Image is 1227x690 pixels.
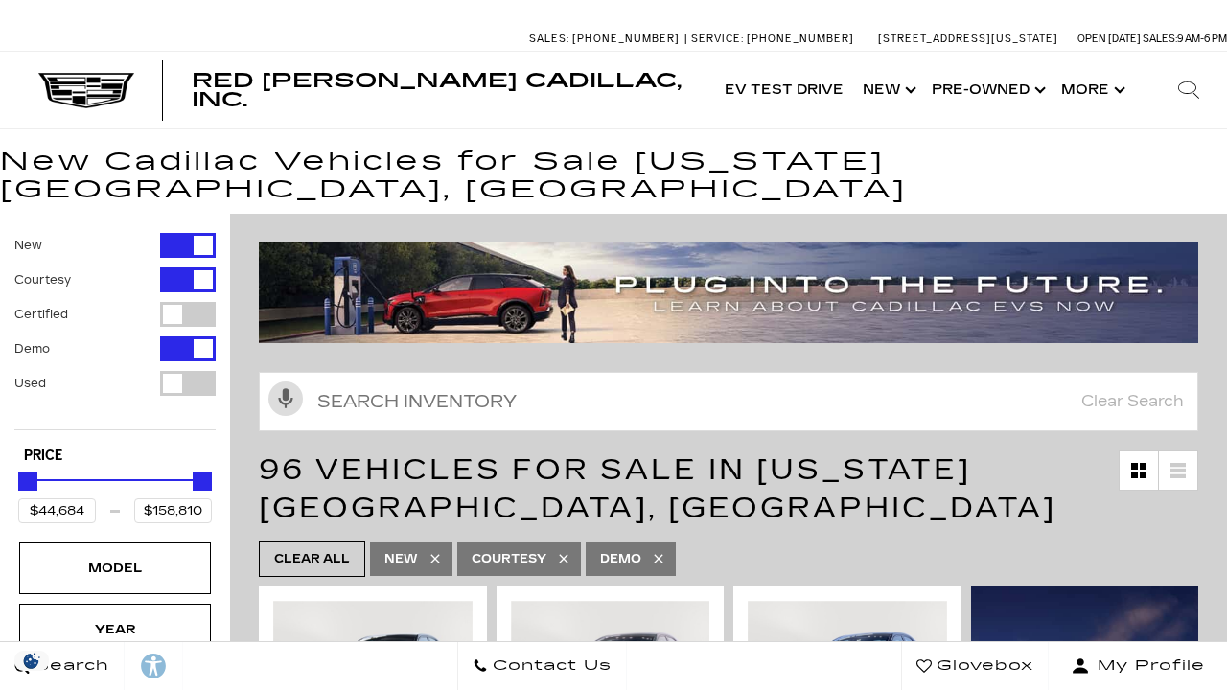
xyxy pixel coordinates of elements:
a: Service: [PHONE_NUMBER] [684,34,859,44]
div: ModelModel [19,542,211,594]
span: Service: [691,33,744,45]
img: Cadillac Dark Logo with Cadillac White Text [38,73,134,109]
span: Sales: [1143,33,1177,45]
span: Courtesy [472,547,546,571]
input: Search Inventory [259,372,1198,431]
a: [STREET_ADDRESS][US_STATE] [878,33,1058,45]
div: Model [67,558,163,579]
a: Red [PERSON_NAME] Cadillac, Inc. [192,71,696,109]
span: Demo [600,547,641,571]
span: Red [PERSON_NAME] Cadillac, Inc. [192,69,682,111]
span: Search [30,653,109,679]
a: Contact Us [457,642,627,690]
span: New [384,547,418,571]
button: Open user profile menu [1049,642,1227,690]
label: New [14,236,42,255]
a: Sales: [PHONE_NUMBER] [529,34,684,44]
span: Contact Us [488,653,612,679]
span: Open [DATE] [1077,33,1141,45]
input: Maximum [134,498,212,523]
span: My Profile [1090,653,1205,679]
input: Minimum [18,498,96,523]
section: Click to Open Cookie Consent Modal [10,651,54,671]
img: Opt-Out Icon [10,651,54,671]
div: Filter by Vehicle Type [14,233,216,429]
div: Price [18,465,212,523]
button: More [1052,52,1131,128]
a: Pre-Owned [922,52,1052,128]
a: New [853,52,922,128]
span: Glovebox [932,653,1033,679]
span: [PHONE_NUMBER] [572,33,680,45]
label: Certified [14,305,68,324]
div: Maximum Price [193,471,212,491]
a: Glovebox [901,642,1049,690]
div: Year [67,619,163,640]
span: Sales: [529,33,569,45]
a: EV Test Drive [715,52,853,128]
span: 96 Vehicles for Sale in [US_STATE][GEOGRAPHIC_DATA], [GEOGRAPHIC_DATA] [259,452,1056,525]
svg: Click to toggle on voice search [268,381,303,416]
div: YearYear [19,604,211,655]
label: Courtesy [14,270,71,289]
img: ev-blog-post-banners4 [259,242,1198,343]
span: 9 AM-6 PM [1177,33,1227,45]
label: Demo [14,339,50,358]
span: Clear All [274,547,350,571]
h5: Price [24,448,206,465]
div: Minimum Price [18,471,37,491]
label: Used [14,374,46,393]
span: [PHONE_NUMBER] [747,33,854,45]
